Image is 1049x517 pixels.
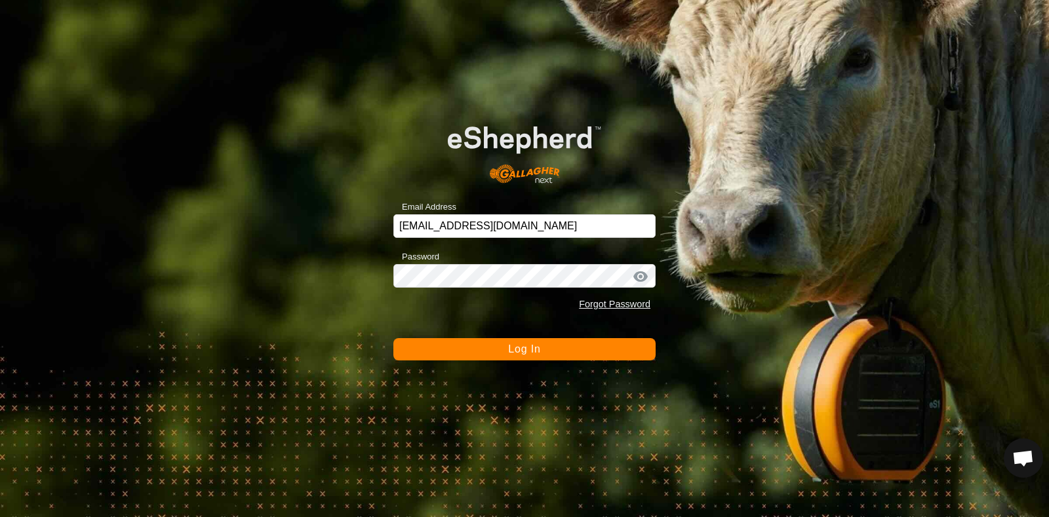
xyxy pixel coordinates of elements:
label: Password [393,250,439,263]
img: E-shepherd Logo [420,104,629,193]
button: Log In [393,338,656,360]
span: Log In [508,343,540,354]
a: Forgot Password [579,299,650,309]
div: Open chat [1004,438,1043,478]
label: Email Address [393,201,456,214]
input: Email Address [393,214,656,238]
